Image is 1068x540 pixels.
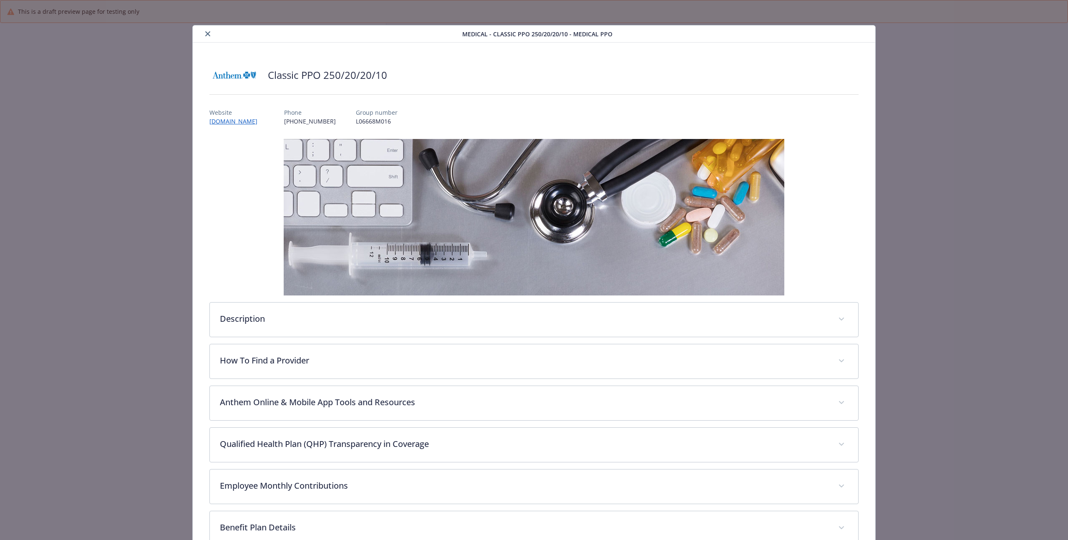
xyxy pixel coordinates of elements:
[210,469,858,504] div: Employee Monthly Contributions
[210,344,858,379] div: How To Find a Provider
[462,30,612,38] span: Medical - Classic PPO 250/20/20/10 - Medical PPO
[210,386,858,420] div: Anthem Online & Mobile App Tools and Resources
[284,139,784,295] img: banner
[284,117,336,126] p: [PHONE_NUMBER]
[268,68,387,82] h2: Classic PPO 250/20/20/10
[356,108,398,117] p: Group number
[210,428,858,462] div: Qualified Health Plan (QHP) Transparency in Coverage
[220,396,828,409] p: Anthem Online & Mobile App Tools and Resources
[356,117,398,126] p: L06668M016
[220,313,828,325] p: Description
[209,63,259,88] img: Anthem Blue Cross
[203,29,213,39] button: close
[209,117,264,125] a: [DOMAIN_NAME]
[220,438,828,450] p: Qualified Health Plan (QHP) Transparency in Coverage
[284,108,336,117] p: Phone
[220,354,828,367] p: How To Find a Provider
[209,108,264,117] p: Website
[210,303,858,337] div: Description
[220,479,828,492] p: Employee Monthly Contributions
[220,521,828,534] p: Benefit Plan Details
